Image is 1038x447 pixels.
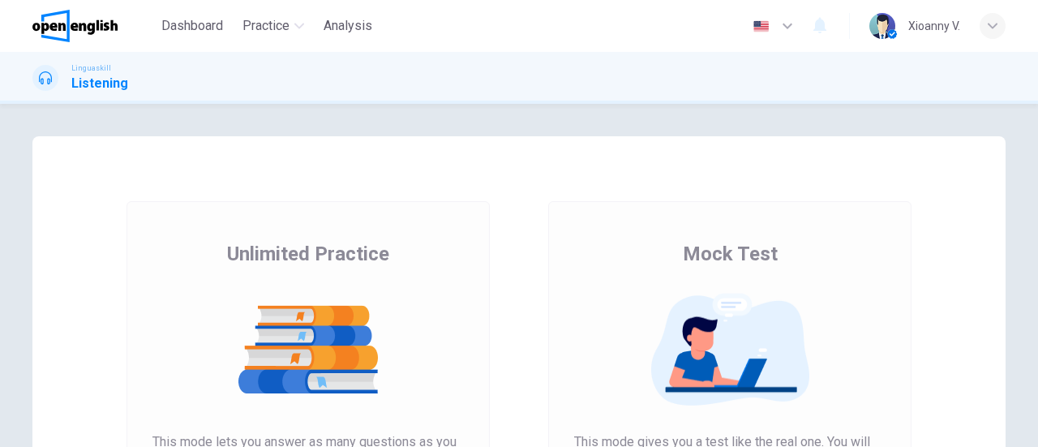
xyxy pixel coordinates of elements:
[242,16,290,36] span: Practice
[161,16,223,36] span: Dashboard
[317,11,379,41] button: Analysis
[32,10,118,42] img: OpenEnglish logo
[155,11,229,41] button: Dashboard
[227,241,389,267] span: Unlimited Practice
[71,74,128,93] h1: Listening
[32,10,155,42] a: OpenEnglish logo
[324,16,372,36] span: Analysis
[683,241,778,267] span: Mock Test
[751,20,771,32] img: en
[908,16,960,36] div: Xioanny V.
[71,62,111,74] span: Linguaskill
[869,13,895,39] img: Profile picture
[236,11,311,41] button: Practice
